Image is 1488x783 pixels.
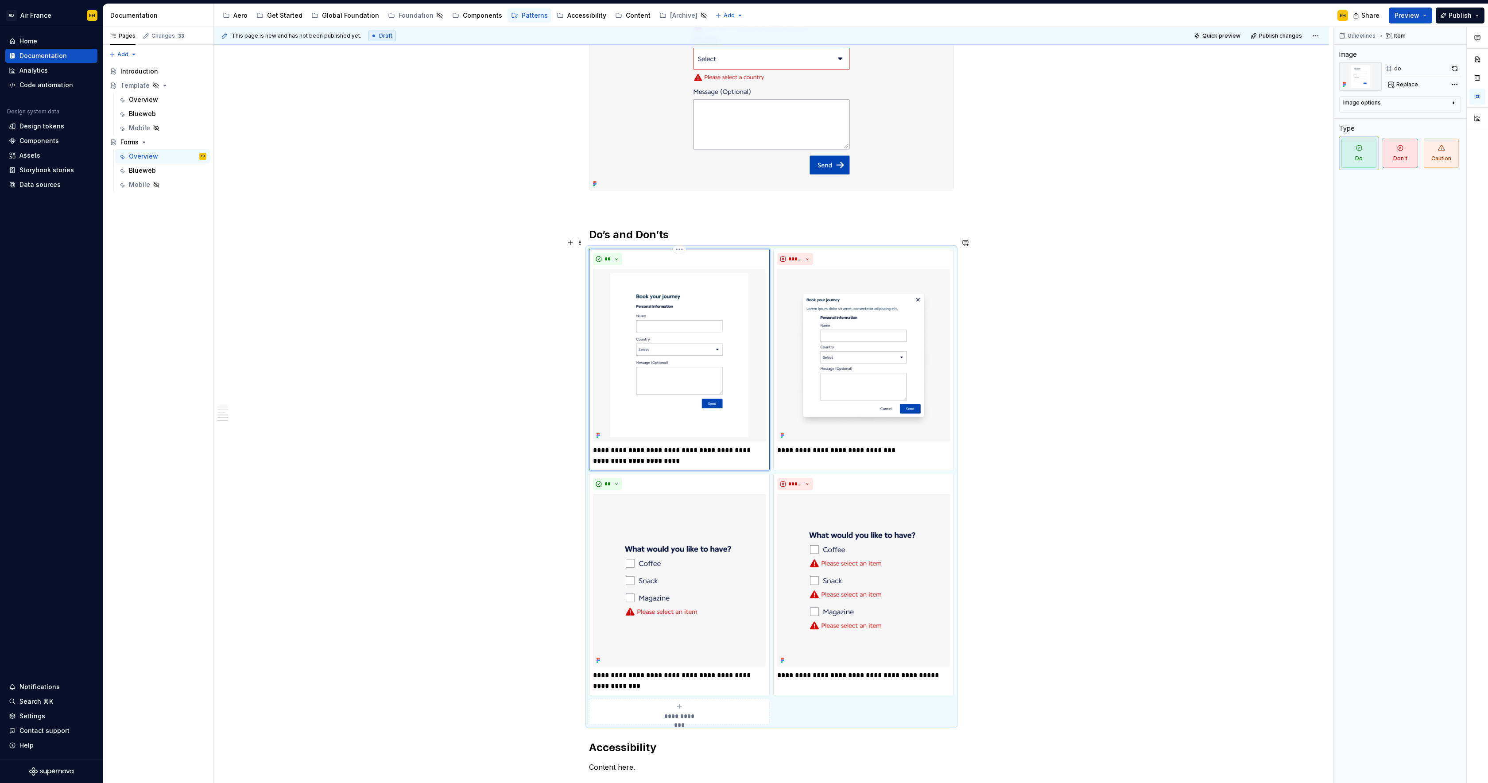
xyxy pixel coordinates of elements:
[19,712,45,721] div: Settings
[110,32,136,39] div: Pages
[267,11,302,20] div: Get Started
[1343,99,1381,106] div: Image options
[777,269,950,442] img: 68f25ee9-6c2f-45da-81bb-8ac6fbea8a37.png
[1361,11,1379,20] span: Share
[19,726,70,735] div: Contact support
[1340,12,1346,19] div: EH
[1424,139,1459,168] span: Caution
[233,11,248,20] div: Aero
[5,738,97,752] button: Help
[129,109,156,118] div: Blueweb
[567,11,606,20] div: Accessibility
[120,138,139,147] div: Forms
[115,149,210,163] a: OverviewEH
[232,32,361,39] span: This page is new and has not been published yet.
[201,152,205,161] div: EH
[120,67,158,76] div: Introduction
[777,494,950,667] img: 78949900-fd5a-4ff6-8527-f8278a384490.png
[589,762,954,772] p: Content here.
[5,178,97,192] a: Data sources
[379,32,392,39] span: Draft
[724,12,735,19] span: Add
[5,34,97,48] a: Home
[5,78,97,92] a: Code automation
[1394,65,1401,72] div: do
[1383,139,1418,168] span: Don't
[508,8,551,23] a: Patterns
[1395,11,1419,20] span: Preview
[115,121,210,135] a: Mobile
[1436,8,1484,23] button: Publish
[522,11,548,20] div: Patterns
[5,49,97,63] a: Documentation
[106,64,210,78] a: Introduction
[612,8,654,23] a: Content
[19,166,74,174] div: Storybook stories
[1339,62,1382,91] img: d6a5c687-524c-4af8-a464-4690b20b4d12.png
[19,136,59,145] div: Components
[19,180,61,189] div: Data sources
[5,680,97,694] button: Notifications
[399,11,434,20] div: Foundation
[29,767,74,776] a: Supernova Logo
[117,51,128,58] span: Add
[5,709,97,723] a: Settings
[115,178,210,192] a: Mobile
[106,78,210,93] a: Template
[129,124,150,132] div: Mobile
[219,7,711,24] div: Page tree
[20,11,51,20] div: Air France
[626,11,651,20] div: Content
[129,152,158,161] div: Overview
[219,8,251,23] a: Aero
[384,8,447,23] a: Foundation
[110,11,210,20] div: Documentation
[19,37,37,46] div: Home
[1248,30,1306,42] button: Publish changes
[1396,81,1418,88] span: Replace
[1202,32,1240,39] span: Quick preview
[19,151,40,160] div: Assets
[713,9,746,22] button: Add
[1348,8,1385,23] button: Share
[106,48,139,61] button: Add
[1339,50,1357,59] div: Image
[463,11,502,20] div: Components
[5,148,97,163] a: Assets
[19,741,34,750] div: Help
[1343,99,1457,110] button: Image options
[5,63,97,78] a: Analytics
[106,135,210,149] a: Forms
[1259,32,1302,39] span: Publish changes
[19,122,64,131] div: Design tokens
[1385,78,1422,91] button: Replace
[7,108,59,115] div: Design system data
[589,228,954,242] h2: Do’s and Don’ts
[253,8,306,23] a: Get Started
[1389,8,1432,23] button: Preview
[589,740,954,755] h2: Accessibility
[5,134,97,148] a: Components
[19,682,60,691] div: Notifications
[19,81,73,89] div: Code automation
[129,180,150,189] div: Mobile
[5,724,97,738] button: Contact support
[115,107,210,121] a: Blueweb
[19,697,53,706] div: Search ⌘K
[129,95,158,104] div: Overview
[656,8,711,23] a: [Archive]
[151,32,186,39] div: Changes
[593,269,766,442] img: d6a5c687-524c-4af8-a464-4690b20b4d12.png
[593,494,766,667] img: d4656de7-9e64-4c42-86e3-0b1e78ad6ab2.png
[5,163,97,177] a: Storybook stories
[449,8,506,23] a: Components
[1341,139,1376,168] span: Do
[5,694,97,709] button: Search ⌘K
[177,32,186,39] span: 33
[5,119,97,133] a: Design tokens
[322,11,379,20] div: Global Foundation
[115,163,210,178] a: Blueweb
[89,12,95,19] div: EH
[553,8,610,23] a: Accessibility
[1191,30,1244,42] button: Quick preview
